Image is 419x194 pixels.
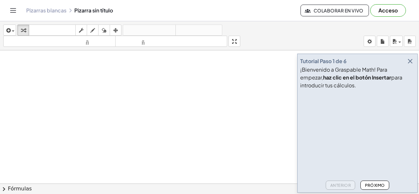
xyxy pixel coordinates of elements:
[323,74,391,81] font: haz clic en el botón Insertar
[123,25,176,36] button: deshacer
[117,38,226,44] font: tamaño_del_formato
[124,27,174,33] font: deshacer
[300,58,347,64] font: Tutorial Paso 1 de 6
[370,4,406,17] button: Acceso
[5,38,114,44] font: tamaño_del_formato
[26,7,66,14] a: Pizarras blancas
[8,185,32,192] font: Fórmulas
[365,183,385,188] font: Próximo
[378,7,398,14] font: Acceso
[29,25,76,36] button: teclado
[115,36,228,47] button: tamaño_del_formato
[3,36,116,47] button: tamaño_del_formato
[360,181,389,190] button: Próximo
[301,5,369,16] button: Colaborar en vivo
[177,27,221,33] font: rehacer
[300,66,387,81] font: ¡Bienvenido a Graspable Math! Para empezar,
[30,27,74,33] font: teclado
[314,8,363,13] font: Colaborar en vivo
[8,5,18,16] button: Cambiar navegación
[175,25,222,36] button: rehacer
